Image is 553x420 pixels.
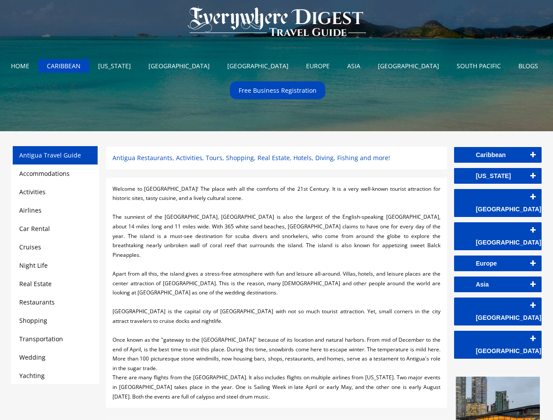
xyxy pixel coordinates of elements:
[113,336,440,372] span: Once known as the "gateway to the [GEOGRAPHIC_DATA]" because of its location and natural harbors....
[113,213,440,258] span: The sunniest of the [GEOGRAPHIC_DATA], [GEOGRAPHIC_DATA] is also the largest of the English-speak...
[19,353,46,361] a: Wedding
[232,84,323,97] a: Free Business Registration
[4,59,36,73] a: HOME
[19,335,63,343] a: Transportation
[454,168,542,184] a: [US_STATE]
[371,59,446,73] a: [GEOGRAPHIC_DATA]
[454,255,542,271] a: Europe
[512,59,545,73] a: BLOGS
[19,261,48,269] a: Night Life
[221,59,295,73] a: [GEOGRAPHIC_DATA]
[19,169,70,178] a: Accommodations
[113,374,440,400] span: There are many flights from the [GEOGRAPHIC_DATA]. It also includes flights on multiple airlines ...
[19,280,52,288] a: Real Estate
[19,316,47,325] a: Shopping
[142,59,216,73] a: [GEOGRAPHIC_DATA]
[19,224,50,233] a: Car Rental
[19,243,41,251] a: Cruises
[113,270,440,296] span: Apart from all this, the island gives a stress-free atmosphere with fun and leisure all-around. V...
[19,298,55,306] a: Restaurants
[113,308,440,325] span: [GEOGRAPHIC_DATA] is the capital city of [GEOGRAPHIC_DATA] with not so much tourist attraction. Y...
[454,297,542,325] a: [GEOGRAPHIC_DATA]
[19,371,45,380] a: Yachting
[454,222,542,250] a: [GEOGRAPHIC_DATA]
[299,59,336,73] a: EUROPE
[454,331,542,359] a: [GEOGRAPHIC_DATA]
[113,185,440,202] span: Welcome to [GEOGRAPHIC_DATA]! The place with all the comforts of the 21st Century. It is a very w...
[19,188,46,196] a: Activities
[454,276,542,292] a: Asia
[450,59,507,73] a: SOUTH PACIFIC
[113,154,390,162] span: Antigua Restaurants, Activities, Tours, Shopping, Real Estate, Hotels, Diving, Fishing and more!
[454,189,542,217] a: [GEOGRAPHIC_DATA]
[19,206,42,214] a: Airlines
[92,59,137,73] a: [US_STATE]
[341,59,367,73] a: ASIA
[40,59,87,73] a: CARIBBEAN
[19,151,81,159] a: Antigua Travel Guide
[454,147,542,163] a: Caribbean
